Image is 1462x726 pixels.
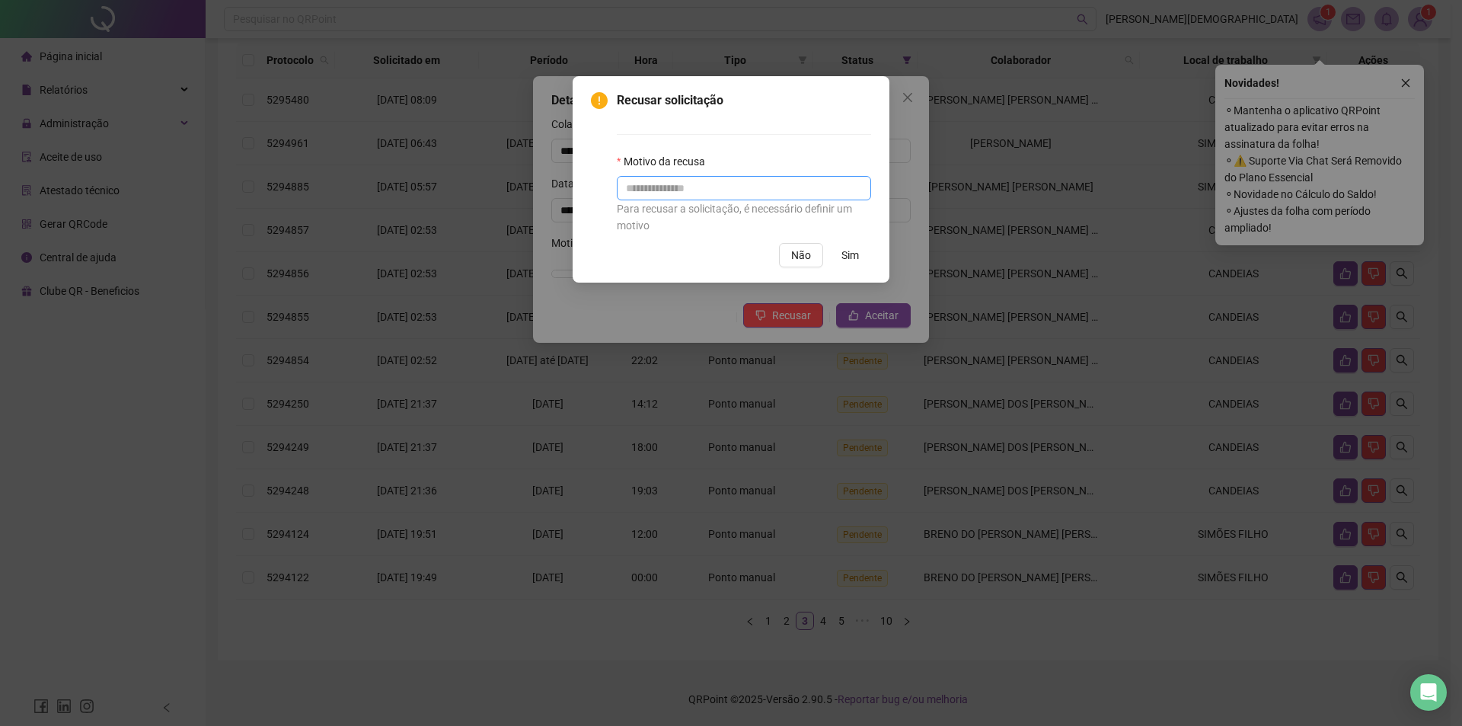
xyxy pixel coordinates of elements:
button: Não [779,243,823,267]
label: Motivo da recusa [617,153,715,170]
div: Para recusar a solicitação, é necessário definir um motivo [617,200,871,234]
div: Open Intercom Messenger [1410,674,1447,711]
span: Não [791,247,811,264]
span: Sim [841,247,859,264]
span: Recusar solicitação [617,91,871,110]
span: exclamation-circle [591,92,608,109]
button: Sim [829,243,871,267]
